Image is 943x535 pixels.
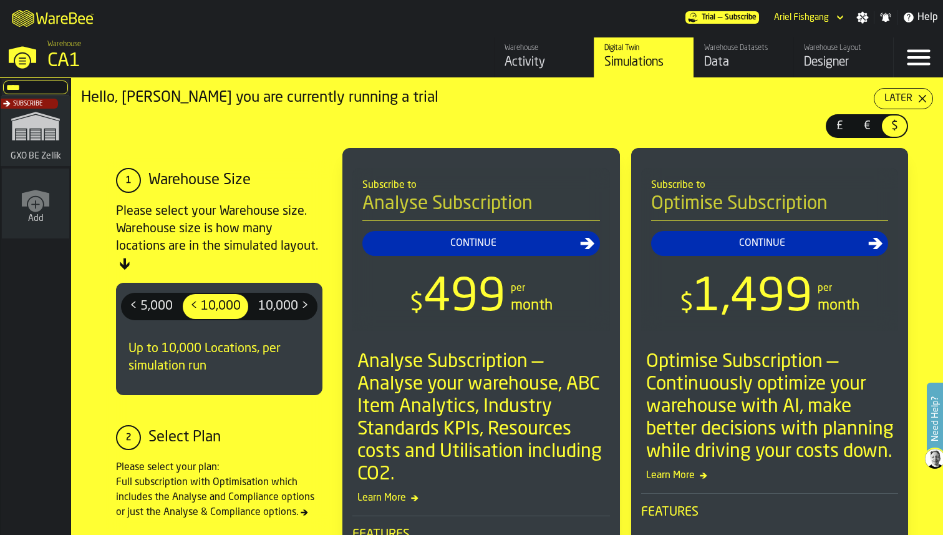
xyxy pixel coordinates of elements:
[882,115,907,137] div: thumb
[656,236,869,251] div: Continue
[694,37,793,77] a: link-to-/wh/i/76e2a128-1b54-4d66-80d4-05ae4c277723/data
[818,296,859,316] div: month
[362,178,600,193] div: Subscribe to
[28,214,44,223] span: Add
[769,10,846,25] div: DropdownMenuValue-Ariel Fishgang
[423,276,506,321] span: 499
[702,13,715,22] span: Trial
[362,193,600,221] h4: Analyse Subscription
[47,40,81,49] span: Warehouse
[651,178,889,193] div: Subscribe to
[357,351,610,486] div: Analyse Subscription — Analyse your warehouse, ABC Item Analytics, Industry Standards KPIs, Resou...
[704,44,783,52] div: Warehouse Datasets
[1,96,70,169] a: link-to-/wh/i/5fa160b1-7992-442a-9057-4226e3d2ae6d/simulations
[826,114,853,138] label: button-switch-multi-£
[704,54,783,71] div: Data
[47,50,384,72] div: CA1
[251,294,316,319] div: thumb
[804,54,883,71] div: Designer
[685,11,759,24] a: link-to-/wh/i/76e2a128-1b54-4d66-80d4-05ae4c277723/pricing/
[604,54,684,71] div: Simulations
[81,88,874,108] div: Hello, [PERSON_NAME] you are currently running a trial
[148,428,221,448] div: Select Plan
[13,101,42,107] span: Subscribe
[804,44,883,52] div: Warehouse Layout
[121,293,181,320] label: button-switch-multi-< 5,000
[181,293,249,320] label: button-switch-multi-< 10,000
[793,37,893,77] a: link-to-/wh/i/76e2a128-1b54-4d66-80d4-05ae4c277723/designer
[604,44,684,52] div: Digital Twin
[116,460,322,520] div: Please select your plan: Full subscription with Optimisation which includes the Analyse and Compl...
[125,297,178,317] span: < 5,000
[651,231,889,256] button: button-Continue
[185,297,246,317] span: < 10,000
[827,115,852,137] div: thumb
[594,37,694,77] a: link-to-/wh/i/76e2a128-1b54-4d66-80d4-05ae4c277723/simulations
[122,294,180,319] div: thumb
[121,330,317,385] div: Up to 10,000 Locations, per simulation run
[874,88,933,109] button: button-Later
[774,12,829,22] div: DropdownMenuValue-Ariel Fishgang
[362,231,600,256] button: button-Continue
[505,54,584,71] div: Activity
[116,425,141,450] div: 2
[884,118,904,134] span: $
[685,11,759,24] div: Menu Subscription
[641,468,899,483] span: Learn More
[410,292,423,317] span: $
[818,281,832,296] div: per
[928,384,942,454] label: Need Help?
[116,168,141,193] div: 1
[874,11,897,24] label: button-toggle-Notifications
[854,115,879,137] div: thumb
[2,169,69,241] a: link-to-/wh/new
[694,276,813,321] span: 1,499
[881,114,908,138] label: button-switch-multi-$
[505,44,584,52] div: Warehouse
[183,294,248,319] div: thumb
[879,91,917,106] div: Later
[917,10,938,25] span: Help
[897,10,943,25] label: button-toggle-Help
[851,11,874,24] label: button-toggle-Settings
[511,296,553,316] div: month
[646,351,899,463] div: Optimise Subscription — Continuously optimize your warehouse with AI, make better decisions with ...
[857,118,877,134] span: €
[511,281,525,296] div: per
[680,292,694,317] span: $
[853,114,881,138] label: button-switch-multi-€
[894,37,943,77] label: button-toggle-Menu
[367,236,580,251] div: Continue
[249,293,317,320] label: button-switch-multi-10,000 >
[352,491,610,506] span: Learn More
[641,504,899,521] span: Features
[494,37,594,77] a: link-to-/wh/i/76e2a128-1b54-4d66-80d4-05ae4c277723/feed/
[829,118,849,134] span: £
[725,13,757,22] span: Subscribe
[116,203,322,273] div: Please select your Warehouse size. Warehouse size is how many locations are in the simulated layout.
[148,170,251,190] div: Warehouse Size
[651,193,889,221] h4: Optimise Subscription
[718,13,722,22] span: —
[253,297,314,317] span: 10,000 >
